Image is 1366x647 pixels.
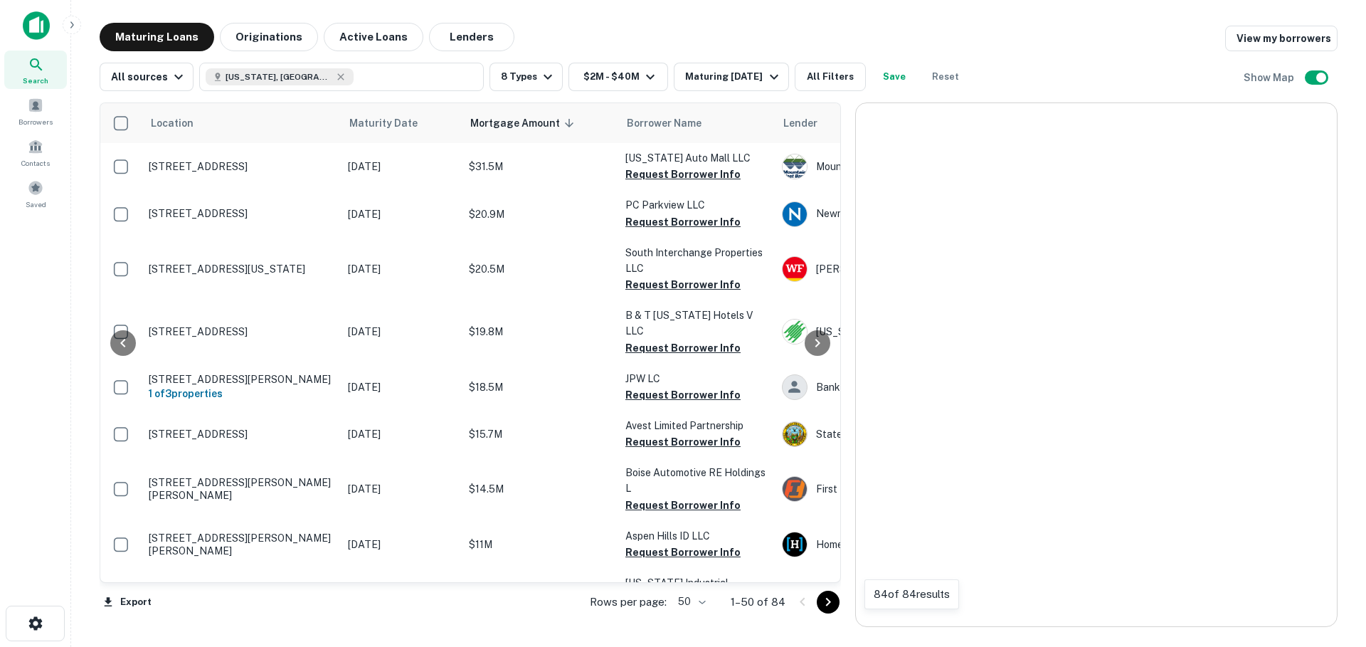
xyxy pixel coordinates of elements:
[348,324,455,340] p: [DATE]
[782,421,995,447] div: State Of [US_STATE]
[469,261,611,277] p: $20.5M
[783,422,807,446] img: picture
[783,257,807,281] img: picture
[341,103,462,143] th: Maturity Date
[100,63,194,91] button: All sources
[872,63,917,91] button: Save your search to get updates of matches that match your search criteria.
[4,174,67,213] a: Saved
[625,544,741,561] button: Request Borrower Info
[348,481,455,497] p: [DATE]
[469,159,611,174] p: $31.5M
[4,133,67,172] a: Contacts
[149,428,334,441] p: [STREET_ADDRESS]
[625,575,768,606] p: [US_STATE] Industrial Properties-po
[469,537,611,552] p: $11M
[783,115,817,132] span: Lender
[142,103,341,143] th: Location
[795,63,866,91] button: All Filters
[348,379,455,395] p: [DATE]
[782,374,995,400] div: Bank Of Commerce
[625,197,768,213] p: PC Parkview LLC
[783,202,807,226] img: picture
[874,586,950,603] p: 84 of 84 results
[783,320,807,344] img: picture
[348,261,455,277] p: [DATE]
[23,75,48,86] span: Search
[348,206,455,222] p: [DATE]
[23,11,50,40] img: capitalize-icon.png
[674,63,788,91] button: Maturing [DATE]
[349,115,436,132] span: Maturity Date
[625,418,768,433] p: Avest Limited Partnership
[149,373,334,386] p: [STREET_ADDRESS][PERSON_NAME]
[149,476,334,502] p: [STREET_ADDRESS][PERSON_NAME][PERSON_NAME]
[100,591,155,613] button: Export
[199,63,484,91] button: [US_STATE], [GEOGRAPHIC_DATA]
[469,426,611,442] p: $15.7M
[618,103,775,143] th: Borrower Name
[226,70,332,83] span: [US_STATE], [GEOGRAPHIC_DATA]
[1244,70,1296,85] h6: Show Map
[4,51,67,89] a: Search
[775,103,1002,143] th: Lender
[348,426,455,442] p: [DATE]
[782,476,995,502] div: First Interstate
[462,103,618,143] th: Mortgage Amount
[625,465,768,496] p: Boise Automotive RE Holdings L
[1225,26,1338,51] a: View my borrowers
[856,103,1337,626] div: 0 0
[568,63,668,91] button: $2M - $40M
[627,115,701,132] span: Borrower Name
[783,154,807,179] img: picture
[111,68,187,85] div: All sources
[625,307,768,339] p: B & T [US_STATE] Hotels V LLC
[625,528,768,544] p: Aspen Hills ID LLC
[625,386,741,404] button: Request Borrower Info
[21,157,50,169] span: Contacts
[149,532,334,557] p: [STREET_ADDRESS][PERSON_NAME][PERSON_NAME]
[149,386,334,401] h6: 1 of 3 properties
[782,532,995,557] div: Homestreet Bank
[782,154,995,179] div: Mountain West Bank
[348,159,455,174] p: [DATE]
[625,276,741,293] button: Request Borrower Info
[324,23,423,51] button: Active Loans
[489,63,563,91] button: 8 Types
[470,115,578,132] span: Mortgage Amount
[149,263,334,275] p: [STREET_ADDRESS][US_STATE]
[625,340,741,357] button: Request Borrower Info
[782,256,995,282] div: [PERSON_NAME] Fargo
[625,166,741,183] button: Request Borrower Info
[429,23,514,51] button: Lenders
[469,206,611,222] p: $20.9M
[590,594,667,611] p: Rows per page:
[923,63,968,91] button: Reset
[220,23,318,51] button: Originations
[625,150,768,166] p: [US_STATE] Auto Mall LLC
[4,92,67,130] a: Borrowers
[817,591,840,614] button: Go to next page
[469,481,611,497] p: $14.5M
[348,537,455,552] p: [DATE]
[1295,533,1366,601] iframe: Chat Widget
[149,207,334,220] p: [STREET_ADDRESS]
[469,324,611,340] p: $19.8M
[18,116,53,127] span: Borrowers
[625,371,768,386] p: JPW LC
[783,532,807,557] img: picture
[731,594,785,611] p: 1–50 of 84
[625,245,768,276] p: South Interchange Properties LLC
[26,199,46,210] span: Saved
[782,201,995,227] div: Newmark
[100,23,214,51] button: Maturing Loans
[149,160,334,173] p: [STREET_ADDRESS]
[469,379,611,395] p: $18.5M
[625,214,741,231] button: Request Borrower Info
[672,591,708,612] div: 50
[783,477,807,501] img: picture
